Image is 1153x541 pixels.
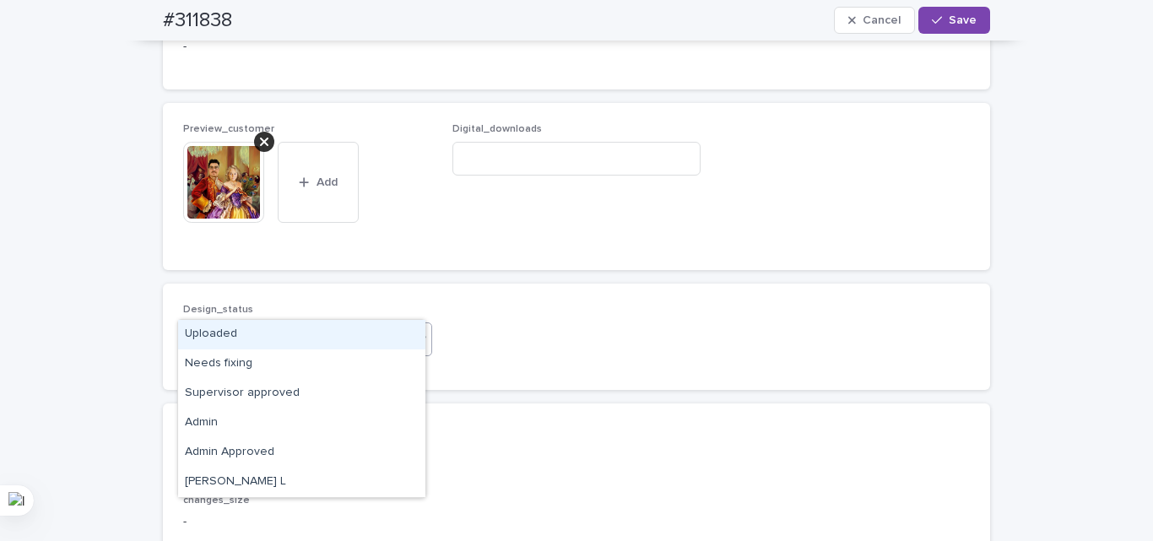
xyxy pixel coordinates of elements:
div: Ritch L [178,468,425,497]
p: - [183,443,970,461]
button: Add [278,142,359,223]
div: Needs fixing [178,349,425,379]
p: - [183,513,970,531]
button: Cancel [834,7,915,34]
div: Admin Approved [178,438,425,468]
button: Save [918,7,990,34]
span: Cancel [863,14,901,26]
span: Save [949,14,977,26]
p: - [183,38,970,56]
span: Design_status [183,305,253,315]
span: Digital_downloads [452,124,542,134]
div: Supervisor approved [178,379,425,408]
h2: #311838 [163,8,232,33]
span: changes_size [183,495,250,506]
span: Preview_customer [183,124,274,134]
span: Add [317,176,338,188]
div: Admin [178,408,425,438]
div: Uploaded [178,320,425,349]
